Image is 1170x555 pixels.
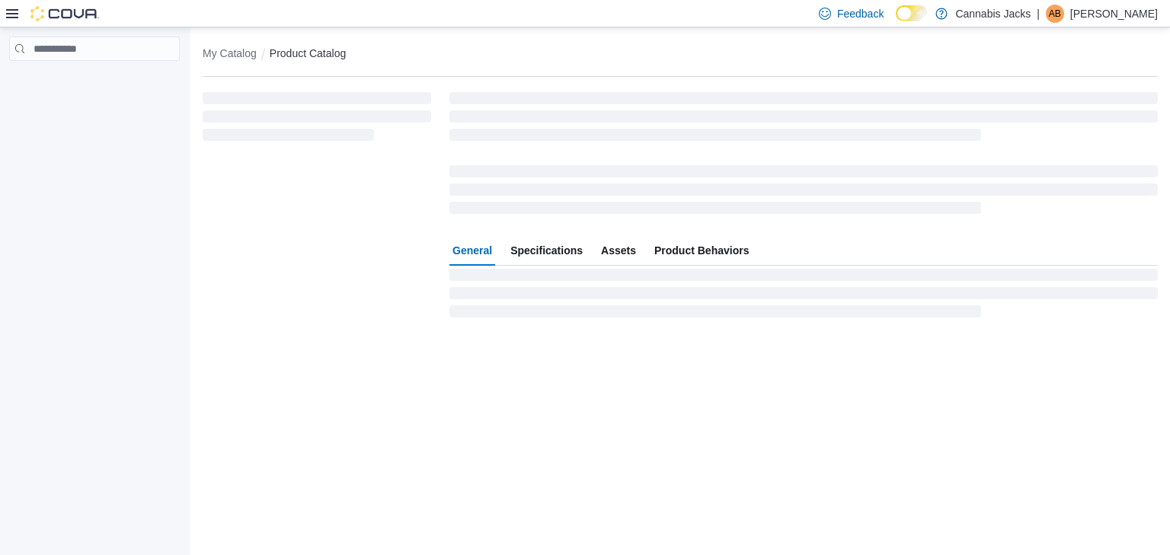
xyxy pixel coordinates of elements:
[837,6,884,21] span: Feedback
[955,5,1031,23] p: Cannabis Jacks
[9,64,180,100] nav: Complex example
[449,168,1158,217] span: Loading
[203,46,1158,64] nav: An example of EuiBreadcrumbs
[1049,5,1061,23] span: AB
[449,95,1158,144] span: Loading
[1037,5,1040,23] p: |
[203,95,431,144] span: Loading
[203,47,257,59] button: My Catalog
[654,235,749,266] span: Product Behaviors
[449,272,1158,321] span: Loading
[896,5,928,21] input: Dark Mode
[510,235,583,266] span: Specifications
[896,21,897,22] span: Dark Mode
[30,6,99,21] img: Cova
[270,47,346,59] button: Product Catalog
[452,235,492,266] span: General
[601,235,636,266] span: Assets
[1046,5,1064,23] div: Andrea Bortolussi
[1070,5,1158,23] p: [PERSON_NAME]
